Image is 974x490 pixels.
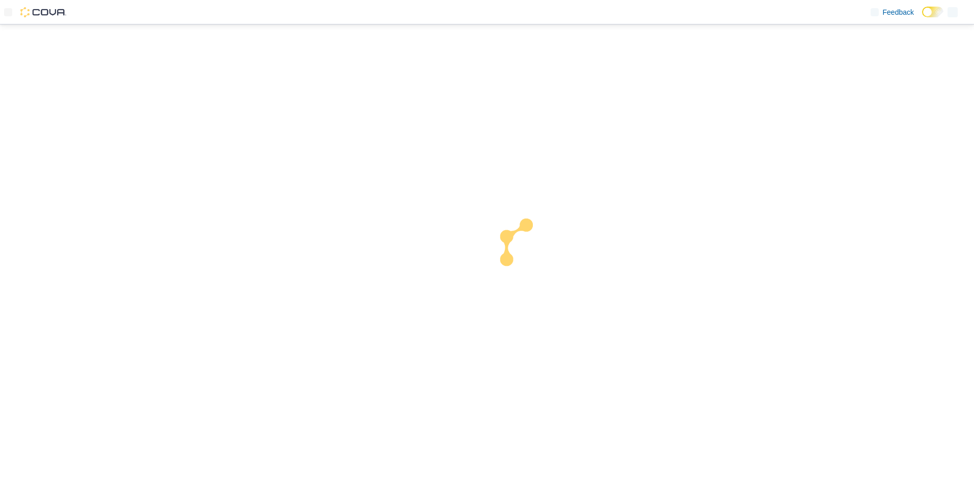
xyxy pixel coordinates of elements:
img: Cova [20,7,66,17]
a: Feedback [867,2,918,22]
span: Feedback [883,7,914,17]
span: Dark Mode [922,17,923,18]
input: Dark Mode [922,7,943,17]
img: cova-loader [487,211,563,287]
